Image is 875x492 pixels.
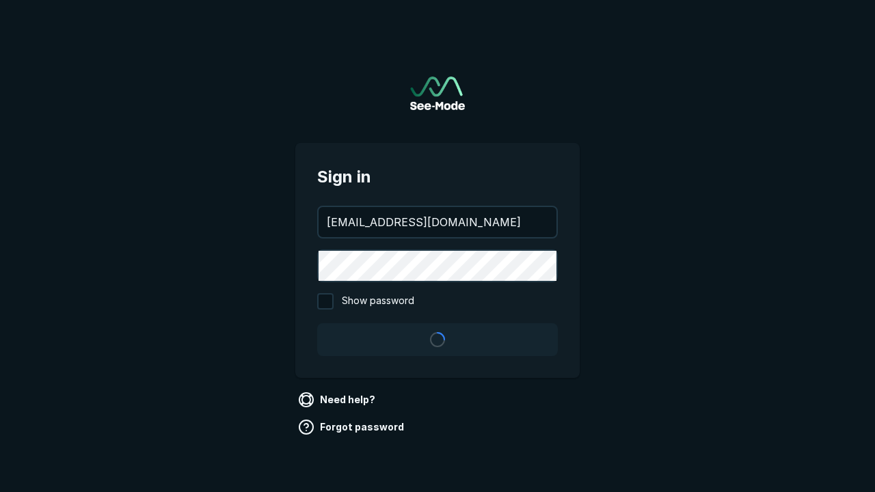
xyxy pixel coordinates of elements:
span: Show password [342,293,414,310]
input: your@email.com [319,207,556,237]
span: Sign in [317,165,558,189]
img: See-Mode Logo [410,77,465,110]
a: Need help? [295,389,381,411]
a: Forgot password [295,416,409,438]
a: Go to sign in [410,77,465,110]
